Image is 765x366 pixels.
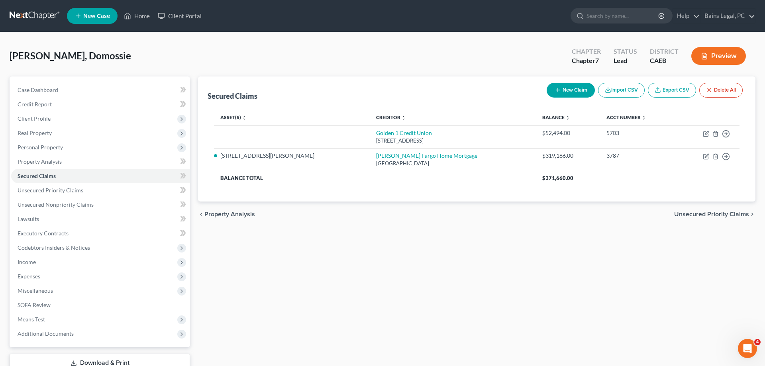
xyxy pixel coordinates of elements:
[542,114,570,120] a: Balance unfold_more
[547,83,595,98] button: New Claim
[18,244,90,251] span: Codebtors Insiders & Notices
[18,287,53,294] span: Miscellaneous
[542,129,593,137] div: $52,494.00
[11,169,190,183] a: Secured Claims
[673,9,700,23] a: Help
[198,211,255,217] button: chevron_left Property Analysis
[18,129,52,136] span: Real Property
[11,97,190,112] a: Credit Report
[120,9,154,23] a: Home
[641,115,646,120] i: unfold_more
[18,301,51,308] span: SOFA Review
[401,115,406,120] i: unfold_more
[738,339,757,358] iframe: Intercom live chat
[214,171,536,185] th: Balance Total
[18,230,69,237] span: Executory Contracts
[11,83,190,97] a: Case Dashboard
[242,115,247,120] i: unfold_more
[572,56,601,65] div: Chapter
[650,47,679,56] div: District
[699,83,743,98] button: Delete All
[83,13,110,19] span: New Case
[18,273,40,280] span: Expenses
[18,215,39,222] span: Lawsuits
[376,160,530,167] div: [GEOGRAPHIC_DATA]
[376,152,477,159] a: [PERSON_NAME] Fargo Home Mortgage
[18,258,36,265] span: Income
[18,330,74,337] span: Additional Documents
[650,56,679,65] div: CAEB
[220,114,247,120] a: Asset(s) unfold_more
[220,152,363,160] li: [STREET_ADDRESS][PERSON_NAME]
[376,129,432,136] a: Golden 1 Credit Union
[18,158,62,165] span: Property Analysis
[674,211,755,217] button: Unsecured Priority Claims chevron_right
[11,298,190,312] a: SOFA Review
[565,115,570,120] i: unfold_more
[598,83,645,98] button: Import CSV
[18,101,52,108] span: Credit Report
[208,91,257,101] div: Secured Claims
[700,9,755,23] a: Bains Legal, PC
[18,172,56,179] span: Secured Claims
[691,47,746,65] button: Preview
[11,198,190,212] a: Unsecured Nonpriority Claims
[18,115,51,122] span: Client Profile
[18,201,94,208] span: Unsecured Nonpriority Claims
[542,152,593,160] div: $319,166.00
[11,212,190,226] a: Lawsuits
[11,183,190,198] a: Unsecured Priority Claims
[749,211,755,217] i: chevron_right
[586,8,659,23] input: Search by name...
[542,175,573,181] span: $371,660.00
[204,211,255,217] span: Property Analysis
[376,137,530,145] div: [STREET_ADDRESS]
[18,187,83,194] span: Unsecured Priority Claims
[674,211,749,217] span: Unsecured Priority Claims
[614,56,637,65] div: Lead
[572,47,601,56] div: Chapter
[614,47,637,56] div: Status
[754,339,761,345] span: 4
[154,9,206,23] a: Client Portal
[18,86,58,93] span: Case Dashboard
[606,152,671,160] div: 3787
[11,155,190,169] a: Property Analysis
[606,114,646,120] a: Acct Number unfold_more
[18,144,63,151] span: Personal Property
[11,226,190,241] a: Executory Contracts
[198,211,204,217] i: chevron_left
[18,316,45,323] span: Means Test
[595,57,599,64] span: 7
[10,50,131,61] span: [PERSON_NAME], Domossie
[606,129,671,137] div: 5703
[648,83,696,98] a: Export CSV
[376,114,406,120] a: Creditor unfold_more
